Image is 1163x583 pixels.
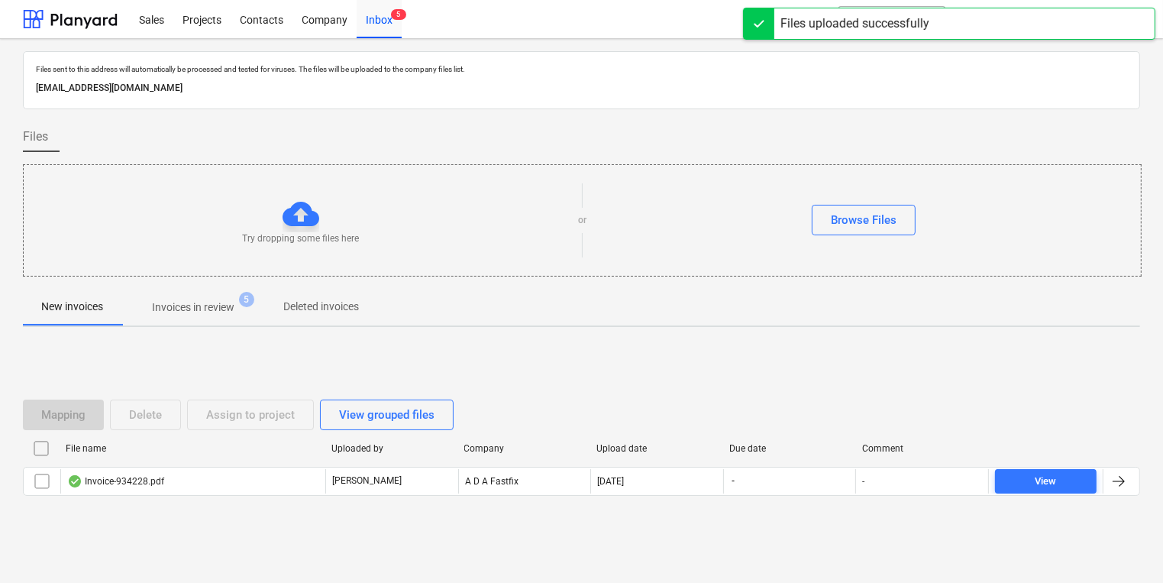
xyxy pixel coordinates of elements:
div: File name [66,443,319,454]
button: View [995,469,1097,494]
p: Try dropping some files here [243,232,360,245]
div: OCR finished [67,475,82,487]
p: Files sent to this address will automatically be processed and tested for viruses. The files will... [36,64,1127,74]
div: Invoice-934228.pdf [67,475,164,487]
div: Company [464,443,585,454]
p: [EMAIL_ADDRESS][DOMAIN_NAME] [36,80,1127,96]
p: New invoices [41,299,103,315]
div: [DATE] [597,476,624,487]
div: View [1035,473,1057,491]
div: Uploaded by [331,443,452,454]
span: - [730,474,736,487]
p: Invoices in review [152,300,234,316]
iframe: Chat Widget [1087,510,1163,583]
div: Comment [862,443,983,454]
div: Due date [729,443,850,454]
span: 5 [391,9,406,20]
button: View grouped files [320,400,454,430]
span: Files [23,128,48,146]
div: Files uploaded successfully [780,15,929,33]
button: Browse Files [812,205,916,235]
div: - [862,476,864,487]
p: or [578,214,586,227]
p: [PERSON_NAME] [332,474,402,487]
div: Upload date [596,443,717,454]
div: Try dropping some files hereorBrowse Files [23,164,1142,277]
div: View grouped files [339,405,435,425]
span: 5 [239,292,254,307]
div: A D A Fastfix [458,469,591,494]
p: Deleted invoices [283,299,359,315]
div: Browse Files [831,210,896,230]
